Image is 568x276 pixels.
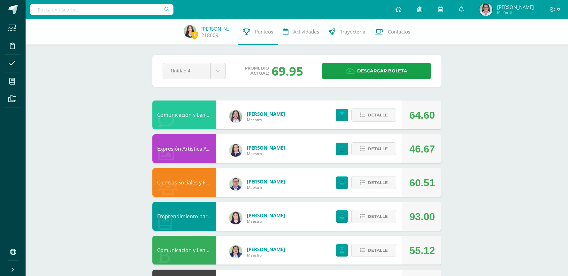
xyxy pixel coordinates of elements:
span: Actividades [293,28,319,35]
span: Maestro [247,185,285,190]
a: Unidad 4 [163,63,226,79]
button: Detalle [351,108,396,122]
span: Mi Perfil [497,10,534,15]
button: Detalle [351,176,396,189]
a: Punteos [238,19,278,45]
a: Descargar boleta [322,63,431,79]
div: 60.51 [409,168,435,197]
span: Detalle [368,109,388,121]
img: bbc97aa536b1564f002ee6afb527b670.png [184,25,196,38]
img: 360951c6672e02766e5b7d72674f168c.png [229,144,242,157]
img: acecb51a315cac2de2e3deefdb732c9f.png [229,110,242,123]
span: Maestro [247,117,285,123]
button: Detalle [351,142,396,155]
div: Expresión Artística ARTES PLÁSTICAS [152,134,216,163]
span: [PERSON_NAME] [497,4,534,10]
img: a452c7054714546f759a1a740f2e8572.png [229,212,242,224]
span: Detalle [368,244,388,256]
a: Actividades [278,19,324,45]
span: Maestro [247,252,285,258]
span: Promedio actual: [245,66,269,76]
span: Maestro [247,151,285,156]
div: 46.67 [409,135,435,163]
span: 1 [191,31,198,39]
a: [PERSON_NAME] [247,212,285,219]
a: [PERSON_NAME] [247,246,285,252]
a: Contactos [370,19,415,45]
a: [PERSON_NAME] [201,26,233,32]
span: Unidad 4 [171,63,202,78]
div: Emprendimiento para la Productividad [152,202,216,231]
div: 55.12 [409,236,435,265]
div: Ciencias Sociales y Formación Ciudadana [152,168,216,197]
div: Comunicación y Lenguaje, Idioma Español [152,236,216,265]
span: Descargar boleta [357,63,407,79]
span: Detalle [368,177,388,189]
img: 69aa824f1337ad42e7257fae7599adbb.png [480,3,492,16]
div: 69.95 [272,63,303,79]
input: Busca un usuario... [30,4,173,15]
img: c1c1b07ef08c5b34f56a5eb7b3c08b85.png [229,178,242,190]
span: Detalle [368,143,388,155]
span: Punteos [255,28,273,35]
a: 218009 [201,32,219,39]
div: 93.00 [409,202,435,231]
button: Detalle [351,210,396,223]
span: Contactos [388,28,410,35]
a: [PERSON_NAME] [247,145,285,151]
span: Detalle [368,211,388,222]
img: 97caf0f34450839a27c93473503a1ec1.png [229,245,242,258]
span: Maestro [247,219,285,224]
div: Comunicación y Lenguaje, Inglés [152,101,216,129]
a: [PERSON_NAME] [247,111,285,117]
a: [PERSON_NAME] [247,178,285,185]
a: Trayectoria [324,19,370,45]
span: Trayectoria [340,28,365,35]
button: Detalle [351,244,396,257]
div: 64.60 [409,101,435,130]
